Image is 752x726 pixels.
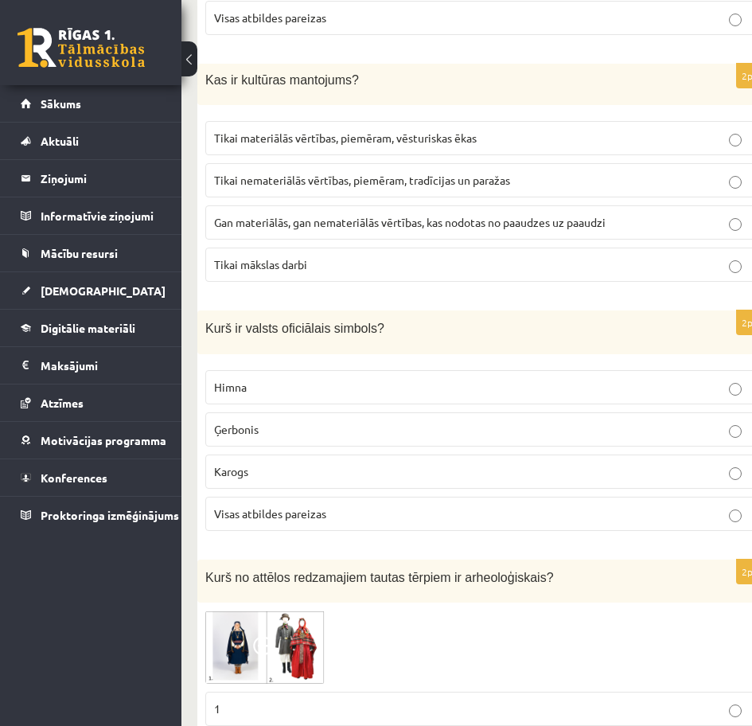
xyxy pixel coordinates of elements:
span: [DEMOGRAPHIC_DATA] [41,283,166,298]
span: Tikai nemateriālās vērtības, piemēram, tradīcijas un paražas [214,173,510,187]
input: Visas atbildes pareizas [729,509,742,522]
input: Ģerbonis [729,425,742,438]
a: Rīgas 1. Tālmācības vidusskola [18,28,145,68]
span: Kurš ir valsts oficiālais simbols? [205,322,384,335]
img: Ekr%C4%81nuz%C5%86%C4%93mums_2025-07-21_104133.png [205,611,325,683]
span: 1 [214,701,220,716]
span: Sākums [41,96,81,111]
span: Mācību resursi [41,246,118,260]
a: Proktoringa izmēģinājums [21,497,162,533]
span: Ģerbonis [214,422,259,436]
span: Himna [214,380,247,394]
span: Gan materiālās, gan nemateriālās vērtības, kas nodotas no paaudzes uz paaudzi [214,215,606,229]
span: Karogs [214,464,248,478]
input: Karogs [729,467,742,480]
a: Informatīvie ziņojumi [21,197,162,234]
input: 1 [729,705,742,717]
a: Motivācijas programma [21,422,162,459]
a: [DEMOGRAPHIC_DATA] [21,272,162,309]
a: Maksājumi [21,347,162,384]
legend: Informatīvie ziņojumi [41,197,162,234]
span: Aktuāli [41,134,79,148]
span: Konferences [41,470,107,485]
input: Himna [729,383,742,396]
span: Kas ir kultūras mantojums? [205,73,359,87]
a: Digitālie materiāli [21,310,162,346]
span: Tikai mākslas darbi [214,257,307,271]
a: Sākums [21,85,162,122]
legend: Ziņojumi [41,160,162,197]
span: Visas atbildes pareizas [214,506,326,521]
input: Tikai materiālās vērtības, piemēram, vēsturiskas ēkas [729,134,742,146]
a: Konferences [21,459,162,496]
a: Ziņojumi [21,160,162,197]
span: Digitālie materiāli [41,321,135,335]
input: Visas atbildes pareizas [729,14,742,26]
span: Kurš no attēlos redzamajiem tautas tērpiem ir arheoloģiskais? [205,571,554,584]
a: Atzīmes [21,384,162,421]
span: Proktoringa izmēģinājums [41,508,179,522]
input: Gan materiālās, gan nemateriālās vērtības, kas nodotas no paaudzes uz paaudzi [729,218,742,231]
input: Tikai nemateriālās vērtības, piemēram, tradīcijas un paražas [729,176,742,189]
a: Aktuāli [21,123,162,159]
input: Tikai mākslas darbi [729,260,742,273]
span: Tikai materiālās vērtības, piemēram, vēsturiskas ēkas [214,131,477,145]
span: Motivācijas programma [41,433,166,447]
span: Atzīmes [41,396,84,410]
a: Mācību resursi [21,235,162,271]
legend: Maksājumi [41,347,162,384]
span: Visas atbildes pareizas [214,10,326,25]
